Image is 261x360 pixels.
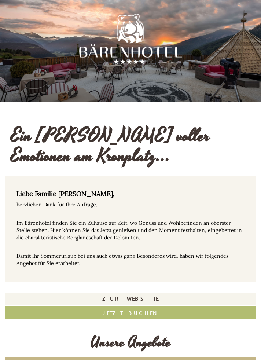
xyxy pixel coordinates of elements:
p: Damit Ihr Sommerurlaub bei uns auch etwas ganz Besonderes wird, haben wir folgendes Angebot für S... [16,253,245,267]
a: Jetzt buchen [5,306,256,319]
h1: Ein [PERSON_NAME] voller Emotionen am Kronplatz... [11,126,250,166]
a: Zur Website [5,293,256,305]
p: herzlichen Dank für Ihre Anfrage. [16,201,245,216]
div: Unsere Angebote [5,332,256,353]
p: Im Bärenhotel finden Sie ein Zuhause auf Zeit, wo Genuss und Wohlbefinden an oberster Stelle steh... [16,220,245,249]
em: , [113,190,114,198]
strong: Liebe Familie [PERSON_NAME] [16,190,114,198]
